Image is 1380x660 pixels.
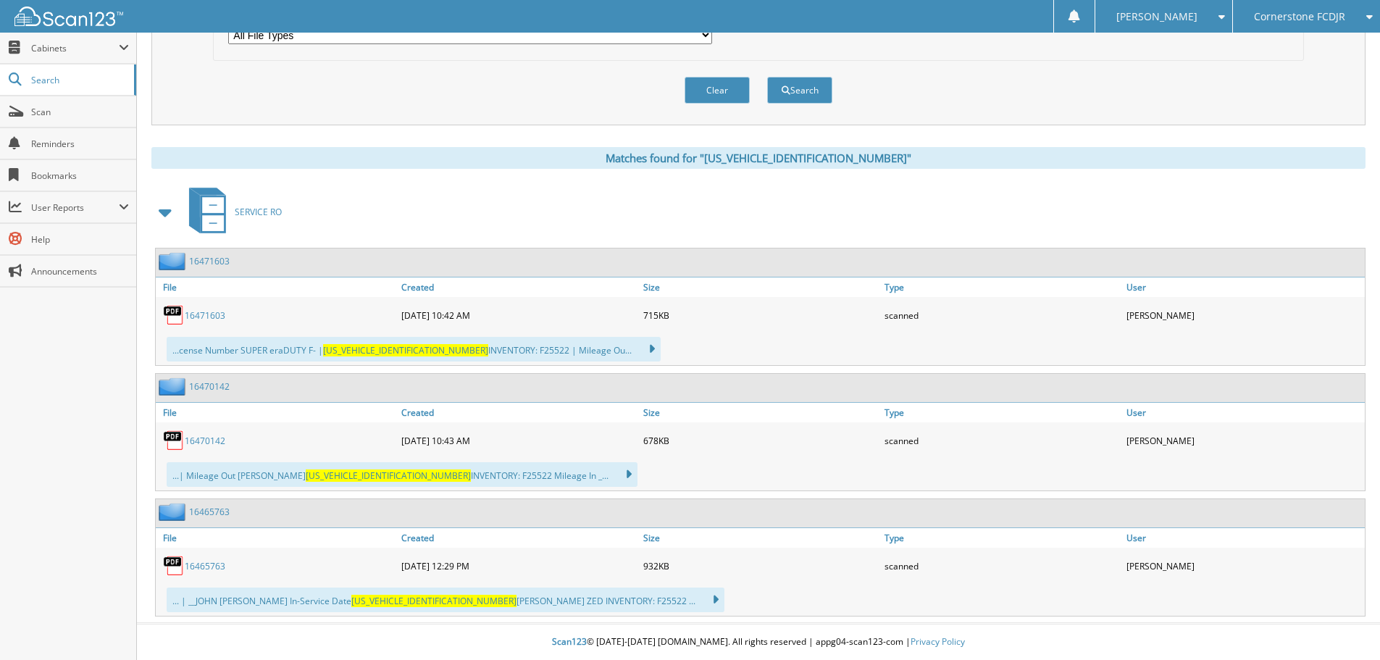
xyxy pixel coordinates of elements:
[156,277,398,297] a: File
[31,138,129,150] span: Reminders
[881,301,1123,330] div: scanned
[881,551,1123,580] div: scanned
[31,170,129,182] span: Bookmarks
[235,206,282,218] span: SERVICE RO
[552,635,587,648] span: Scan123
[167,588,724,612] div: ... | __JOHN [PERSON_NAME] In-Service Date [PERSON_NAME] ZED INVENTORY: F25522 ...
[180,183,282,241] a: SERVICE RO
[398,528,640,548] a: Created
[640,426,882,455] div: 678KB
[189,255,230,267] a: 16471603
[306,469,471,482] span: [US_VEHICLE_IDENTIFICATION_NUMBER]
[398,551,640,580] div: [DATE] 12:29 PM
[31,42,119,54] span: Cabinets
[398,301,640,330] div: [DATE] 10:42 AM
[640,403,882,422] a: Size
[1123,426,1365,455] div: [PERSON_NAME]
[1123,403,1365,422] a: User
[351,595,517,607] span: [US_VEHICLE_IDENTIFICATION_NUMBER]
[167,462,637,487] div: ...| Mileage Out [PERSON_NAME] INVENTORY: F25522 Mileage In _...
[159,252,189,270] img: folder2.png
[163,555,185,577] img: PDF.png
[323,344,488,356] span: [US_VEHICLE_IDENTIFICATION_NUMBER]
[31,201,119,214] span: User Reports
[189,506,230,518] a: 16465763
[156,528,398,548] a: File
[398,426,640,455] div: [DATE] 10:43 AM
[911,635,965,648] a: Privacy Policy
[31,265,129,277] span: Announcements
[640,551,882,580] div: 932KB
[185,309,225,322] a: 16471603
[881,426,1123,455] div: scanned
[881,403,1123,422] a: Type
[767,77,832,104] button: Search
[31,233,129,246] span: Help
[151,147,1366,169] div: Matches found for "[US_VEHICLE_IDENTIFICATION_NUMBER]"
[1123,551,1365,580] div: [PERSON_NAME]
[881,277,1123,297] a: Type
[137,625,1380,660] div: © [DATE]-[DATE] [DOMAIN_NAME]. All rights reserved | appg04-scan123-com |
[189,380,230,393] a: 16470142
[1123,301,1365,330] div: [PERSON_NAME]
[398,277,640,297] a: Created
[1308,590,1380,660] iframe: Chat Widget
[167,337,661,362] div: ...cense Number SUPER eraDUTY F- | INVENTORY: F25522 | Mileage Ou...
[1116,12,1197,21] span: [PERSON_NAME]
[881,528,1123,548] a: Type
[185,560,225,572] a: 16465763
[159,503,189,521] img: folder2.png
[31,74,127,86] span: Search
[640,277,882,297] a: Size
[163,430,185,451] img: PDF.png
[1123,277,1365,297] a: User
[685,77,750,104] button: Clear
[640,528,882,548] a: Size
[185,435,225,447] a: 16470142
[640,301,882,330] div: 715KB
[31,106,129,118] span: Scan
[14,7,123,26] img: scan123-logo-white.svg
[398,403,640,422] a: Created
[1123,528,1365,548] a: User
[1254,12,1345,21] span: Cornerstone FCDJR
[159,377,189,396] img: folder2.png
[156,403,398,422] a: File
[163,304,185,326] img: PDF.png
